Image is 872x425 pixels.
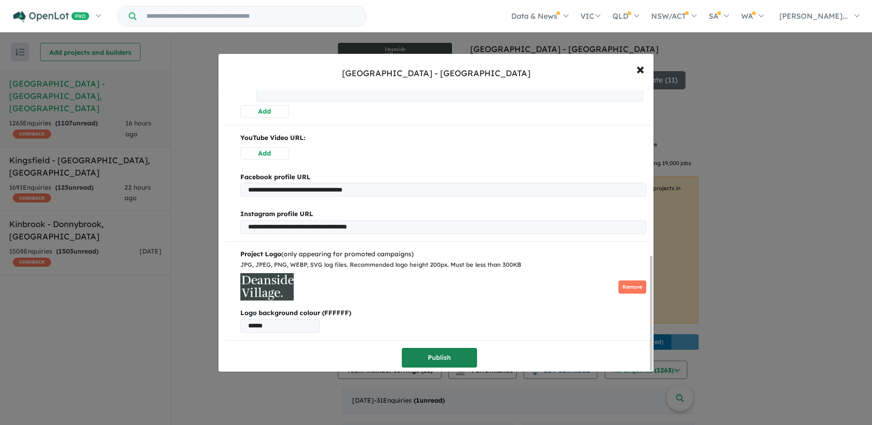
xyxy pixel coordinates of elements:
div: (only appearing for promoted campaigns) [240,249,646,260]
button: Add [240,105,289,118]
button: Publish [402,348,477,368]
span: [PERSON_NAME]... [779,11,848,21]
b: Instagram profile URL [240,210,313,218]
input: Try estate name, suburb, builder or developer [138,6,364,26]
img: Deanside%20Village%20Estate%20-%20Deanside%20Logo.jpg [240,273,294,301]
div: [GEOGRAPHIC_DATA] - [GEOGRAPHIC_DATA] [342,67,530,79]
div: JPG, JPEG, PNG, WEBP, SVG log files. Recommended logo height 200px. Must be less than 300KB [240,260,646,270]
b: Logo background colour (FFFFFF) [240,308,646,319]
button: Add [240,147,289,160]
img: Openlot PRO Logo White [13,11,89,22]
b: Facebook profile URL [240,173,311,181]
button: Remove [618,280,646,294]
p: YouTube Video URL: [240,133,646,144]
b: Project Logo [240,250,281,258]
span: × [636,59,644,78]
